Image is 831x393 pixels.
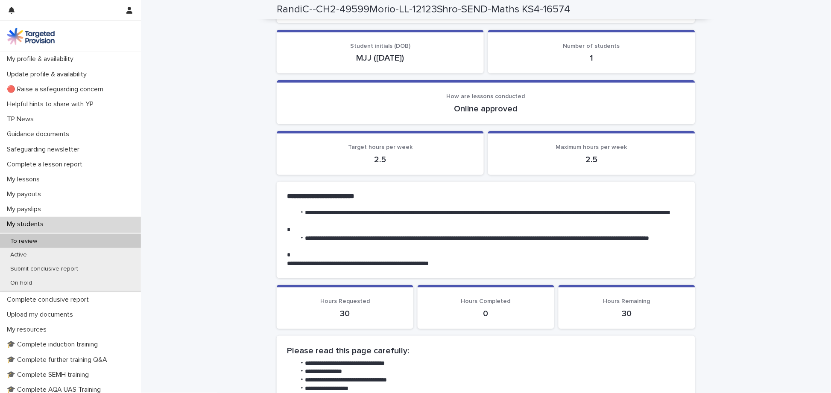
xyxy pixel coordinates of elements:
p: Guidance documents [3,130,76,138]
h2: RandiC--CH2-49599Morio-LL-12123Shro-SEND-Maths KS4-16574 [277,3,571,16]
span: Student initials (DOB) [350,43,410,49]
p: Online approved [287,104,685,114]
p: Complete conclusive report [3,296,96,304]
h2: Please read this page carefully: [287,346,685,356]
p: 0 [428,309,544,319]
p: My profile & availability [3,55,80,63]
span: Hours Remaining [603,298,650,304]
p: My payslips [3,205,48,213]
p: Safeguarding newsletter [3,146,86,154]
span: Target hours per week [348,144,413,150]
p: My students [3,220,50,228]
span: How are lessons conducted [447,93,525,99]
p: 30 [287,309,403,319]
p: TP News [3,115,41,123]
p: On hold [3,279,39,287]
p: 30 [569,309,685,319]
p: My lessons [3,175,47,183]
span: Hours Completed [461,298,511,304]
p: 2.5 [498,154,685,165]
p: 🔴 Raise a safeguarding concern [3,85,110,93]
p: MJJ ([DATE]) [287,53,474,63]
p: Active [3,251,34,259]
p: 1 [498,53,685,63]
span: Hours Requested [320,298,370,304]
p: To review [3,238,44,245]
p: Submit conclusive report [3,265,85,273]
p: Upload my documents [3,311,80,319]
span: Maximum hours per week [556,144,627,150]
p: Update profile & availability [3,70,94,79]
p: 🎓 Complete further training Q&A [3,356,114,364]
p: 🎓 Complete induction training [3,341,105,349]
p: My payouts [3,190,48,198]
p: Complete a lesson report [3,160,89,169]
span: Number of students [563,43,620,49]
p: 🎓 Complete SEMH training [3,371,96,379]
p: My resources [3,326,53,334]
img: M5nRWzHhSzIhMunXDL62 [7,28,55,45]
p: 2.5 [287,154,474,165]
p: Helpful hints to share with YP [3,100,100,108]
